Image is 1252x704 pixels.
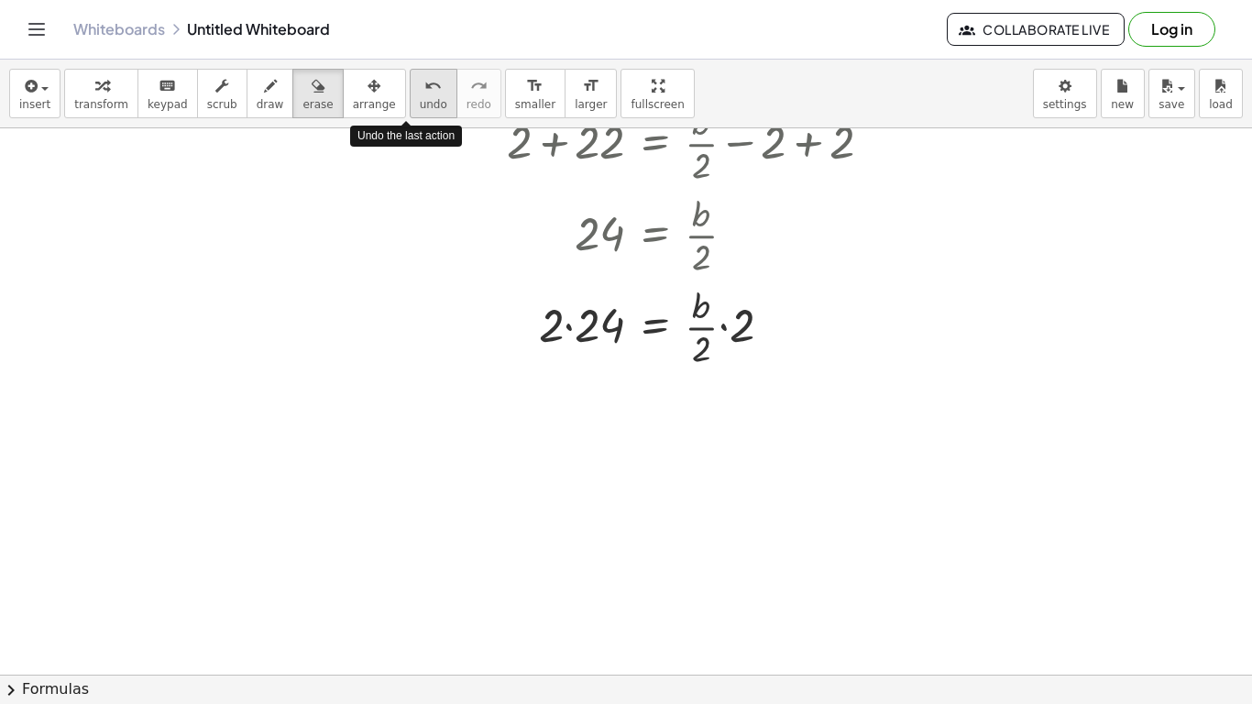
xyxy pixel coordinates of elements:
[505,69,566,118] button: format_sizesmaller
[353,98,396,111] span: arrange
[1128,12,1215,47] button: Log in
[343,69,406,118] button: arrange
[515,98,555,111] span: smaller
[1101,69,1145,118] button: new
[1111,98,1134,111] span: new
[1033,69,1097,118] button: settings
[159,75,176,97] i: keyboard
[631,98,684,111] span: fullscreen
[1148,69,1195,118] button: save
[64,69,138,118] button: transform
[207,98,237,111] span: scrub
[582,75,599,97] i: format_size
[1159,98,1184,111] span: save
[197,69,247,118] button: scrub
[1043,98,1087,111] span: settings
[73,20,165,38] a: Whiteboards
[470,75,488,97] i: redo
[257,98,284,111] span: draw
[467,98,491,111] span: redo
[575,98,607,111] span: larger
[22,15,51,44] button: Toggle navigation
[292,69,343,118] button: erase
[420,98,447,111] span: undo
[565,69,617,118] button: format_sizelarger
[962,21,1109,38] span: Collaborate Live
[1199,69,1243,118] button: load
[137,69,198,118] button: keyboardkeypad
[456,69,501,118] button: redoredo
[1209,98,1233,111] span: load
[621,69,694,118] button: fullscreen
[247,69,294,118] button: draw
[74,98,128,111] span: transform
[148,98,188,111] span: keypad
[947,13,1125,46] button: Collaborate Live
[526,75,544,97] i: format_size
[19,98,50,111] span: insert
[350,126,462,147] div: Undo the last action
[302,98,333,111] span: erase
[410,69,457,118] button: undoundo
[424,75,442,97] i: undo
[9,69,60,118] button: insert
